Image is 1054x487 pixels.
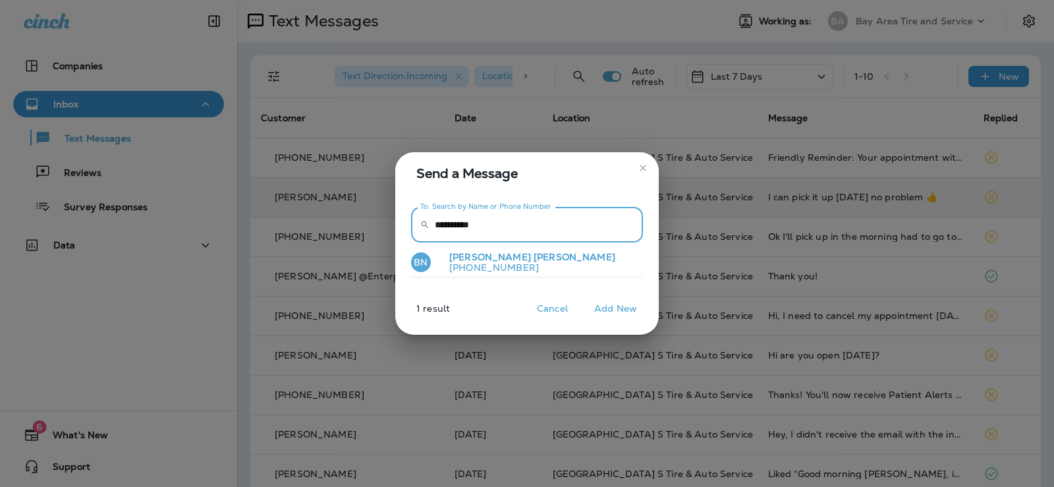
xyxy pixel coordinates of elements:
span: [PERSON_NAME] [534,251,615,263]
p: [PHONE_NUMBER] [439,262,615,273]
span: [PERSON_NAME] [449,251,531,263]
button: Add New [588,299,644,319]
button: BN[PERSON_NAME] [PERSON_NAME][PHONE_NUMBER] [411,248,643,278]
label: To: Search by Name or Phone Number [420,202,551,212]
p: 1 result [390,303,450,324]
div: BN [411,252,431,272]
button: close [632,158,653,179]
span: Send a Message [416,163,643,184]
button: Cancel [528,299,577,319]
